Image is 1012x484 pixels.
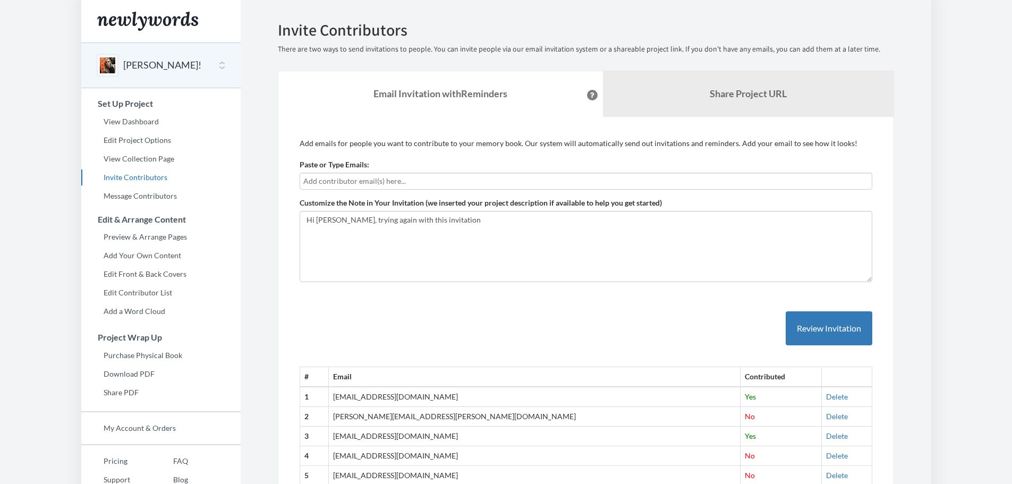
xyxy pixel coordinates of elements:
[81,169,241,185] a: Invite Contributors
[278,21,894,39] h2: Invite Contributors
[81,188,241,204] a: Message Contributors
[82,333,241,342] h3: Project Wrap Up
[826,471,848,480] a: Delete
[300,138,872,149] p: Add emails for people you want to contribute to your memory book. Our system will automatically s...
[710,88,787,99] b: Share Project URL
[328,367,741,387] th: Email
[81,420,241,436] a: My Account & Orders
[81,285,241,301] a: Edit Contributor List
[328,387,741,406] td: [EMAIL_ADDRESS][DOMAIN_NAME]
[300,367,328,387] th: #
[97,12,198,31] img: Newlywords logo
[328,427,741,446] td: [EMAIL_ADDRESS][DOMAIN_NAME]
[81,453,151,469] a: Pricing
[826,412,848,421] a: Delete
[786,311,872,346] button: Review Invitation
[745,471,755,480] span: No
[81,266,241,282] a: Edit Front & Back Covers
[81,151,241,167] a: View Collection Page
[81,132,241,148] a: Edit Project Options
[300,427,328,446] th: 3
[741,367,821,387] th: Contributed
[303,175,869,187] input: Add contributor email(s) here...
[300,198,662,208] label: Customize the Note in Your Invitation (we inserted your project description if available to help ...
[300,446,328,466] th: 4
[81,347,241,363] a: Purchase Physical Book
[745,392,756,401] span: Yes
[81,366,241,382] a: Download PDF
[81,303,241,319] a: Add a Word Cloud
[745,412,755,421] span: No
[328,407,741,427] td: [PERSON_NAME][EMAIL_ADDRESS][PERSON_NAME][DOMAIN_NAME]
[826,392,848,401] a: Delete
[123,58,201,72] button: [PERSON_NAME]!
[300,387,328,406] th: 1
[300,159,369,170] label: Paste or Type Emails:
[328,446,741,466] td: [EMAIL_ADDRESS][DOMAIN_NAME]
[81,114,241,130] a: View Dashboard
[930,452,1001,479] iframe: Opens a widget where you can chat to one of our agents
[151,453,188,469] a: FAQ
[826,431,848,440] a: Delete
[745,431,756,440] span: Yes
[81,248,241,264] a: Add Your Own Content
[82,99,241,108] h3: Set Up Project
[82,215,241,224] h3: Edit & Arrange Content
[81,385,241,401] a: Share PDF
[278,44,894,55] p: There are two ways to send invitations to people. You can invite people via our email invitation ...
[300,407,328,427] th: 2
[373,88,507,99] strong: Email Invitation with Reminders
[745,451,755,460] span: No
[81,229,241,245] a: Preview & Arrange Pages
[300,211,872,282] textarea: Hey guys, At the risk of severe marital strife once [PERSON_NAME] realizes she might be made the ...
[826,451,848,460] a: Delete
